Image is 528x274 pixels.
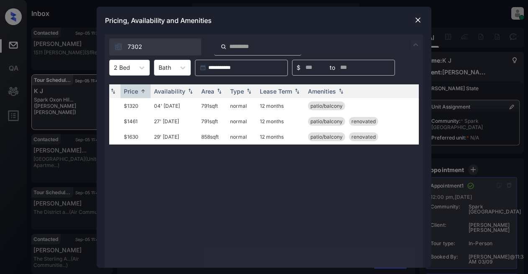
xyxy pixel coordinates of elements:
td: 29' [DATE] [151,129,198,145]
img: icon-zuma [220,43,227,51]
span: patio/balcony [310,118,343,124]
td: 858 sqft [198,129,227,145]
img: sorting [337,88,345,94]
img: sorting [215,88,223,94]
td: 12 months [256,98,305,114]
td: normal [227,98,256,114]
span: 7302 [128,42,142,51]
span: patio/balcony [310,103,343,109]
td: $1461 [120,114,151,129]
td: $1320 [120,98,151,114]
td: $1630 [120,129,151,145]
td: normal [227,114,256,129]
td: normal [227,129,256,145]
div: Amenities [308,88,336,95]
div: Pricing, Availability and Amenities [97,7,431,34]
td: 12 months [256,114,305,129]
div: Lease Term [260,88,292,95]
span: $ [297,63,300,72]
span: renovated [351,118,376,124]
div: Availability [154,88,185,95]
img: icon-zuma [114,43,123,51]
div: Type [230,88,244,95]
img: sorting [245,88,253,94]
div: Area [201,88,214,95]
img: sorting [109,88,117,94]
td: 04' [DATE] [151,98,198,114]
span: patio/balcony [310,134,343,140]
div: Price [124,88,138,95]
img: sorting [186,88,195,94]
span: to [330,63,335,72]
td: 791 sqft [198,114,227,129]
td: 791 sqft [198,98,227,114]
td: 12 months [256,129,305,145]
img: sorting [293,88,301,94]
img: icon-zuma [411,40,421,50]
span: renovated [351,134,376,140]
img: sorting [139,88,147,94]
td: 27' [DATE] [151,114,198,129]
img: close [414,16,422,24]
